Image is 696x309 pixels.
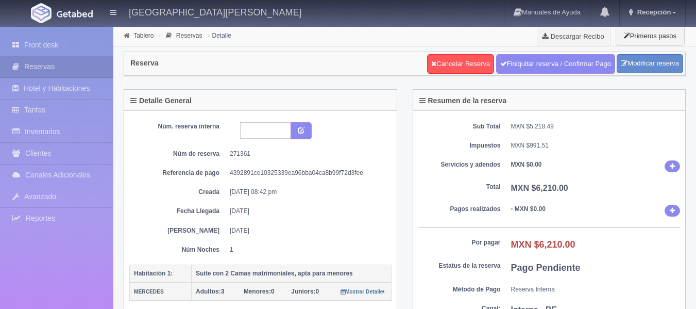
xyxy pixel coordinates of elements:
[196,288,221,295] strong: Adultos:
[511,285,681,294] dd: Reserva Interna
[196,288,224,295] span: 3
[137,188,219,197] dt: Creada
[616,26,685,46] button: Primeros pasos
[57,10,93,18] img: Getabed
[244,288,275,295] span: 0
[635,8,671,16] span: Recepción
[419,97,507,105] h4: Resumen de la reserva
[134,289,164,295] small: MERCEDES
[137,207,219,216] dt: Fecha Llegada
[418,205,501,214] dt: Pagos realizados
[536,26,610,46] a: Descargar Recibo
[230,207,384,216] dd: [DATE]
[230,246,384,254] dd: 1
[617,54,683,73] a: Modificar reserva
[511,161,542,168] b: MXN $0.00
[230,226,384,235] dd: [DATE]
[418,122,501,131] dt: Sub Total
[496,54,615,74] a: Finiquitar reserva / Confirmar Pago
[137,246,219,254] dt: Núm Noches
[130,97,192,105] h4: Detalle General
[137,150,219,158] dt: Núm de reserva
[176,32,202,39] a: Reservas
[418,262,501,270] dt: Estatus de la reserva
[291,288,315,295] strong: Juniors:
[130,59,159,67] h4: Reserva
[230,188,384,197] dd: [DATE] 08:42 pm
[137,122,219,131] dt: Núm. reserva interna
[511,184,568,192] b: MXN $6,210.00
[134,270,173,277] b: Habitación 1:
[418,285,501,294] dt: Método de Pago
[418,183,501,191] dt: Total
[418,141,501,150] dt: Impuestos
[511,263,581,273] b: Pago Pendiente
[341,289,385,295] small: Mostrar Detalle
[137,226,219,235] dt: [PERSON_NAME]
[511,141,681,150] dd: MXN $991.51
[230,150,384,158] dd: 271361
[133,32,154,39] a: Tablero
[205,30,234,40] li: Detalle
[129,5,301,18] h4: [GEOGRAPHIC_DATA][PERSON_NAME]
[418,160,501,169] dt: Servicios y adendos
[427,54,494,74] a: Cancelar Reserva
[31,3,52,23] img: Getabed
[341,288,385,295] a: Mostrar Detalle
[230,169,384,177] dd: 4392891ce10325339ea96bba04ca8b99f72d3fee
[291,288,319,295] span: 0
[244,288,271,295] strong: Menores:
[511,122,681,131] dd: MXN $5,218.49
[418,238,501,247] dt: Por pagar
[137,169,219,177] dt: Referencia de pago
[511,205,546,213] b: - MXN $0.00
[511,239,575,250] b: MXN $6,210.00
[192,265,392,283] th: Suite con 2 Camas matrimoniales, apta para menores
